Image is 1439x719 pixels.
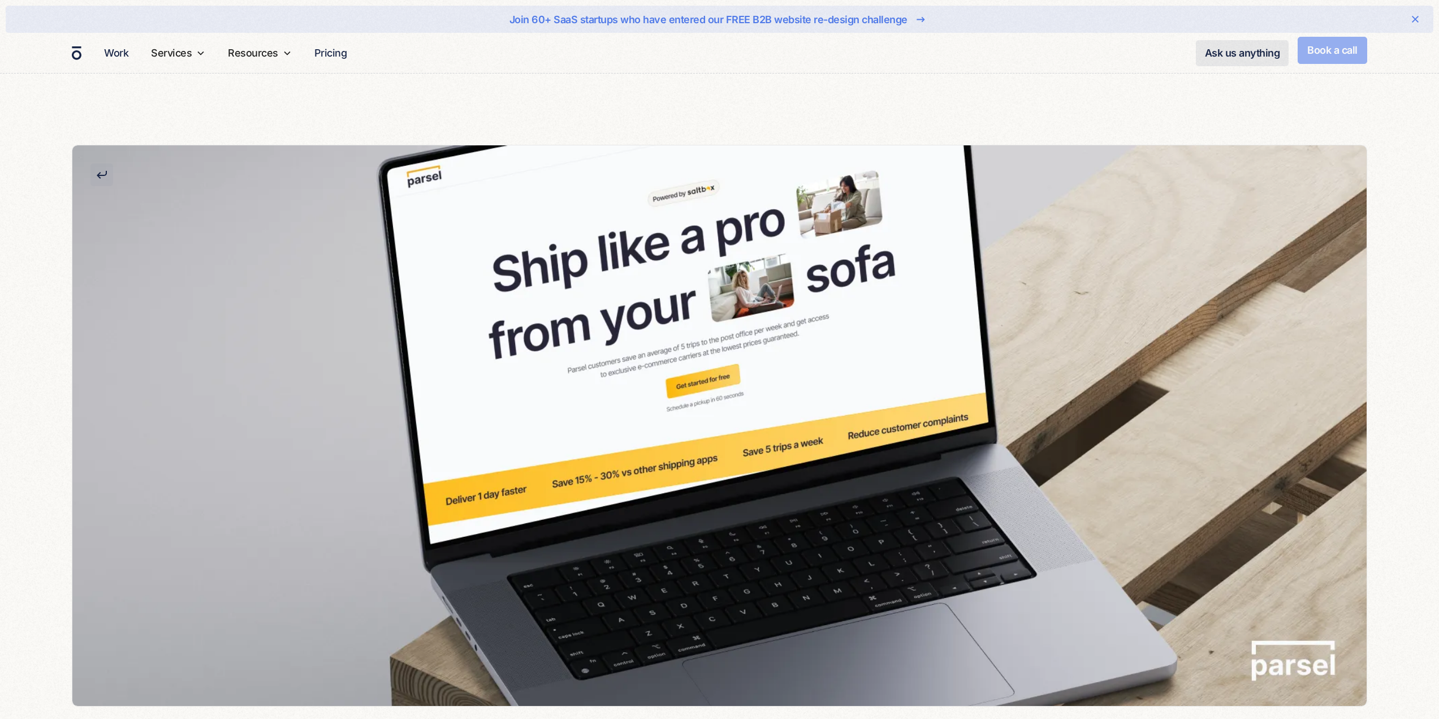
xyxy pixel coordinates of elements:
[146,33,210,73] div: Services
[72,46,81,61] a: home
[310,42,352,64] a: Pricing
[1196,40,1289,66] a: Ask us anything
[1298,37,1367,64] a: Book a call
[509,12,908,27] div: Join 60+ SaaS startups who have entered our FREE B2B website re-design challenge
[100,42,133,64] a: Work
[42,10,1397,28] a: Join 60+ SaaS startups who have entered our FREE B2B website re-design challenge
[223,33,296,73] div: Resources
[228,45,278,61] div: Resources
[151,45,192,61] div: Services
